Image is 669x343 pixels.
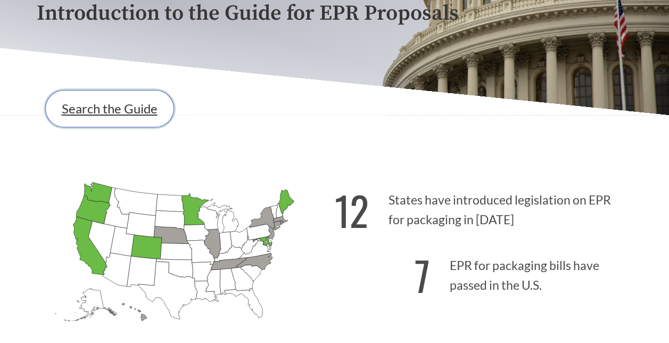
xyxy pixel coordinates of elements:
[37,2,633,26] p: Introduction to the Guide for EPR Proposals
[335,240,633,305] p: EPR for packaging bills have passed in the U.S.
[335,181,369,240] strong: 12
[45,90,174,127] a: Search the Guide
[415,246,430,305] strong: 7
[335,174,633,240] p: States have introduced legislation on EPR for packaging in [DATE]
